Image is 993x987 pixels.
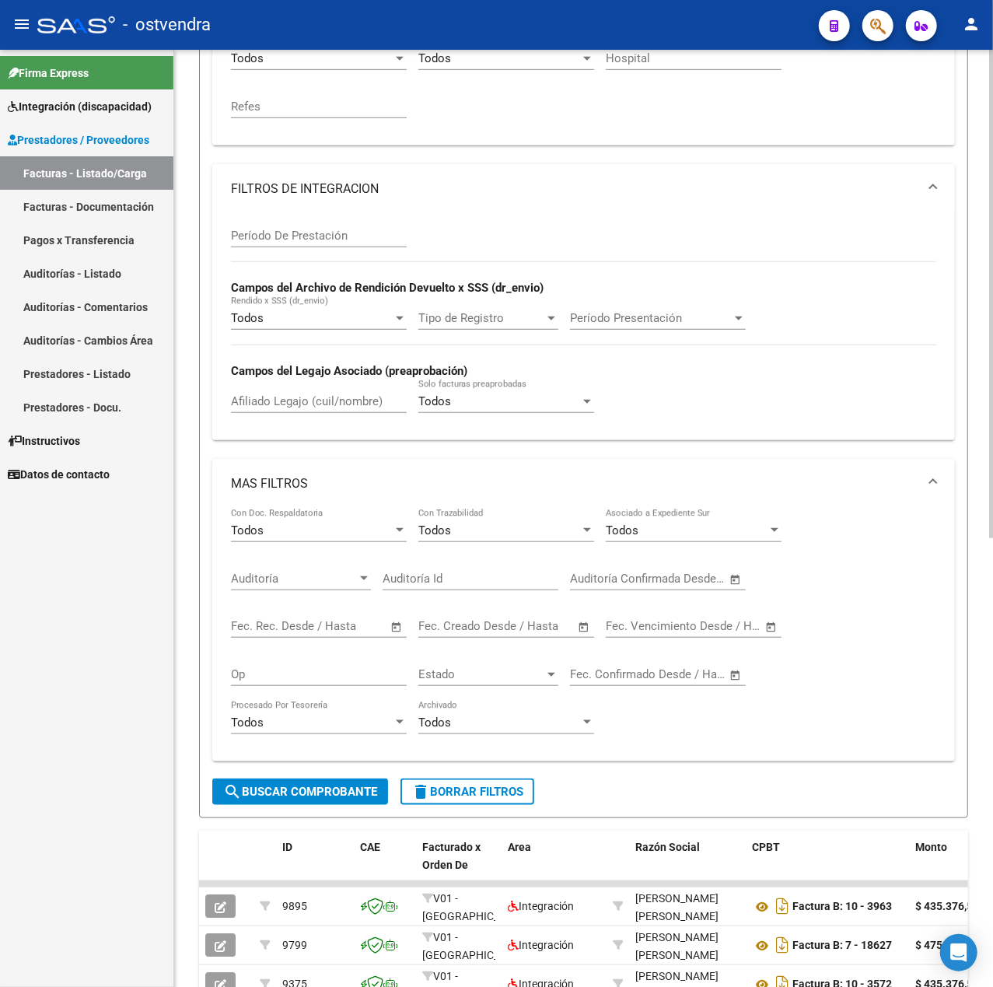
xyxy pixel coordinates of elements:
[915,939,979,951] strong: $ 475.830,36
[418,619,469,633] input: Start date
[763,618,781,636] button: Open calendar
[418,523,451,537] span: Todos
[411,785,523,799] span: Borrar Filtros
[282,900,307,912] span: 9895
[746,831,909,899] datatable-header-cell: CPBT
[606,523,638,537] span: Todos
[8,131,149,149] span: Prestadores / Proveedores
[418,311,544,325] span: Tipo de Registro
[123,8,211,42] span: - ostvendra
[635,929,740,964] div: [PERSON_NAME] [PERSON_NAME]
[231,51,264,65] span: Todos
[388,618,406,636] button: Open calendar
[400,779,534,805] button: Borrar Filtros
[502,831,607,899] datatable-header-cell: Area
[508,841,531,853] span: Area
[8,466,110,483] span: Datos de contacto
[276,831,354,899] datatable-header-cell: ID
[915,841,947,853] span: Monto
[231,281,544,295] strong: Campos del Archivo de Rendición Devuelto x SSS (dr_envio)
[231,619,281,633] input: Start date
[231,311,264,325] span: Todos
[570,572,621,586] input: Start date
[962,15,981,33] mat-icon: person
[508,900,574,912] span: Integración
[231,523,264,537] span: Todos
[416,831,502,899] datatable-header-cell: Facturado x Orden De
[212,214,955,440] div: FILTROS DE INTEGRACION
[12,15,31,33] mat-icon: menu
[772,933,792,957] i: Descargar documento
[360,841,380,853] span: CAE
[212,509,955,761] div: MAS FILTROS
[752,841,780,853] span: CPBT
[940,934,977,971] div: Open Intercom Messenger
[231,716,264,730] span: Todos
[223,785,377,799] span: Buscar Comprobante
[418,716,451,730] span: Todos
[411,782,430,800] mat-icon: delete
[635,929,740,961] div: 27235676090
[295,619,371,633] input: End date
[212,459,955,509] mat-expansion-panel-header: MAS FILTROS
[915,900,979,912] strong: $ 435.376,56
[231,475,918,492] mat-panel-title: MAS FILTROS
[418,667,544,681] span: Estado
[575,618,593,636] button: Open calendar
[422,841,481,871] span: Facturado x Orden De
[354,831,416,899] datatable-header-cell: CAE
[418,394,451,408] span: Todos
[282,939,307,951] span: 9799
[670,619,746,633] input: End date
[635,572,710,586] input: End date
[418,51,451,65] span: Todos
[792,901,892,913] strong: Factura B: 10 - 3963
[570,667,621,681] input: Start date
[792,940,892,952] strong: Factura B: 7 - 18627
[282,841,292,853] span: ID
[8,98,152,115] span: Integración (discapacidad)
[8,432,80,450] span: Instructivos
[635,890,740,922] div: 27235676090
[772,894,792,919] i: Descargar documento
[629,831,746,899] datatable-header-cell: Razón Social
[212,779,388,805] button: Buscar Comprobante
[483,619,558,633] input: End date
[635,890,740,926] div: [PERSON_NAME] [PERSON_NAME]
[727,571,745,589] button: Open calendar
[635,667,710,681] input: End date
[212,164,955,214] mat-expansion-panel-header: FILTROS DE INTEGRACION
[8,65,89,82] span: Firma Express
[635,841,700,853] span: Razón Social
[570,311,732,325] span: Período Presentación
[231,364,467,378] strong: Campos del Legajo Asociado (preaprobación)
[223,782,242,800] mat-icon: search
[727,667,745,684] button: Open calendar
[606,619,656,633] input: Start date
[231,572,357,586] span: Auditoría
[508,939,574,951] span: Integración
[231,180,918,198] mat-panel-title: FILTROS DE INTEGRACION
